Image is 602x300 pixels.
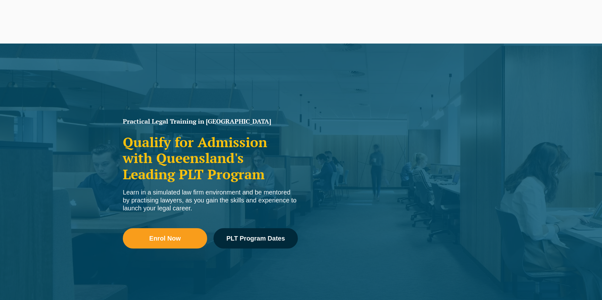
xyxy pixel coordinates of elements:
span: PLT Program Dates [226,235,285,242]
a: PLT Program Dates [213,228,298,249]
h1: Practical Legal Training in [GEOGRAPHIC_DATA] [123,118,298,125]
h2: Qualify for Admission with Queensland's Leading PLT Program [123,134,298,182]
div: Learn in a simulated law firm environment and be mentored by practising lawyers, as you gain the ... [123,188,298,212]
a: Enrol Now [123,228,207,249]
span: Enrol Now [149,235,181,242]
